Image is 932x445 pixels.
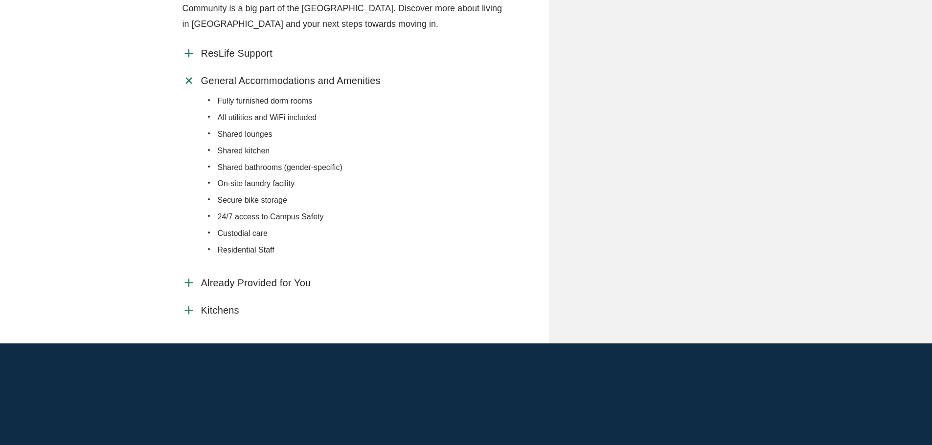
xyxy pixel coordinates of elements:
li: Custodial care [218,227,506,241]
li: Shared kitchen [218,144,506,158]
li: Secure bike storage [218,193,506,208]
li: All utilities and WiFi included [218,111,506,125]
li: Fully furnished dorm rooms [218,94,506,108]
li: Shared bathrooms (gender-specific) [218,161,506,175]
li: Residential Staff [218,243,506,257]
li: Shared lounges [218,127,506,142]
span: General Accommodations and Amenities [201,75,381,87]
span: Kitchens [201,304,239,317]
li: 24/7 access to Campus Safety [218,210,506,224]
p: Community is a big part of the [GEOGRAPHIC_DATA]. Discover more about living in [GEOGRAPHIC_DATA]... [182,0,506,32]
span: Already Provided for You [201,277,311,289]
li: On-site laundry facility [218,177,506,191]
span: ResLife Support [201,47,273,60]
